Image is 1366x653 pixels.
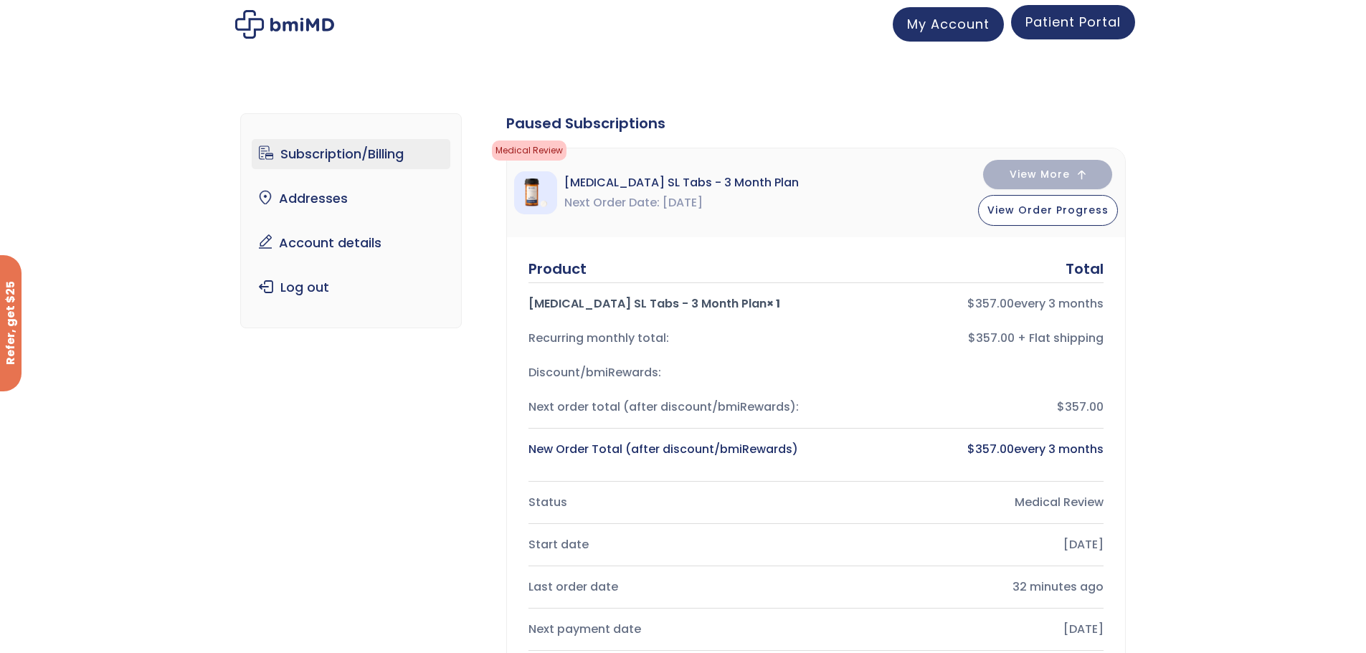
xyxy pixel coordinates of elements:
span: Patient Portal [1025,13,1121,31]
div: New Order Total (after discount/bmiRewards) [528,439,805,459]
div: Next payment date [528,619,805,639]
a: Addresses [252,183,450,214]
a: My Account [893,7,1004,42]
div: Recurring monthly total: [528,328,805,348]
span: [MEDICAL_DATA] SL Tabs - 3 Month Plan [564,173,799,193]
div: $357.00 + Flat shipping [827,328,1104,348]
div: [MEDICAL_DATA] SL Tabs - 3 Month Plan [528,294,805,314]
a: Patient Portal [1011,5,1135,39]
div: Start date [528,535,805,555]
div: Status [528,492,805,513]
span: [DATE] [663,193,703,213]
span: View Order Progress [987,203,1109,217]
a: Subscription/Billing [252,139,450,169]
span: Medical Review [492,140,566,161]
nav: Account pages [240,113,462,328]
span: View More [1010,170,1070,179]
div: $357.00 [827,397,1104,417]
div: [DATE] [827,535,1104,555]
div: 32 minutes ago [827,577,1104,597]
div: Discount/bmiRewards: [528,363,805,383]
div: Total [1066,259,1104,279]
a: Account details [252,228,450,258]
div: [DATE] [827,619,1104,639]
button: View More [983,160,1112,189]
button: View Order Progress [978,195,1118,226]
div: every 3 months [827,294,1104,314]
div: Medical Review [827,492,1104,513]
span: My Account [907,15,990,33]
div: Next order total (after discount/bmiRewards): [528,397,805,417]
div: Last order date [528,577,805,597]
span: $ [967,295,975,312]
div: Product [528,259,587,279]
div: Paused Subscriptions [506,113,1126,133]
span: $ [967,441,975,457]
bdi: 357.00 [967,295,1014,312]
strong: × 1 [767,295,780,312]
div: every 3 months [827,439,1104,459]
bdi: 357.00 [967,441,1014,457]
span: Next Order Date [564,193,660,213]
a: Log out [252,272,450,302]
img: My account [235,10,334,39]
